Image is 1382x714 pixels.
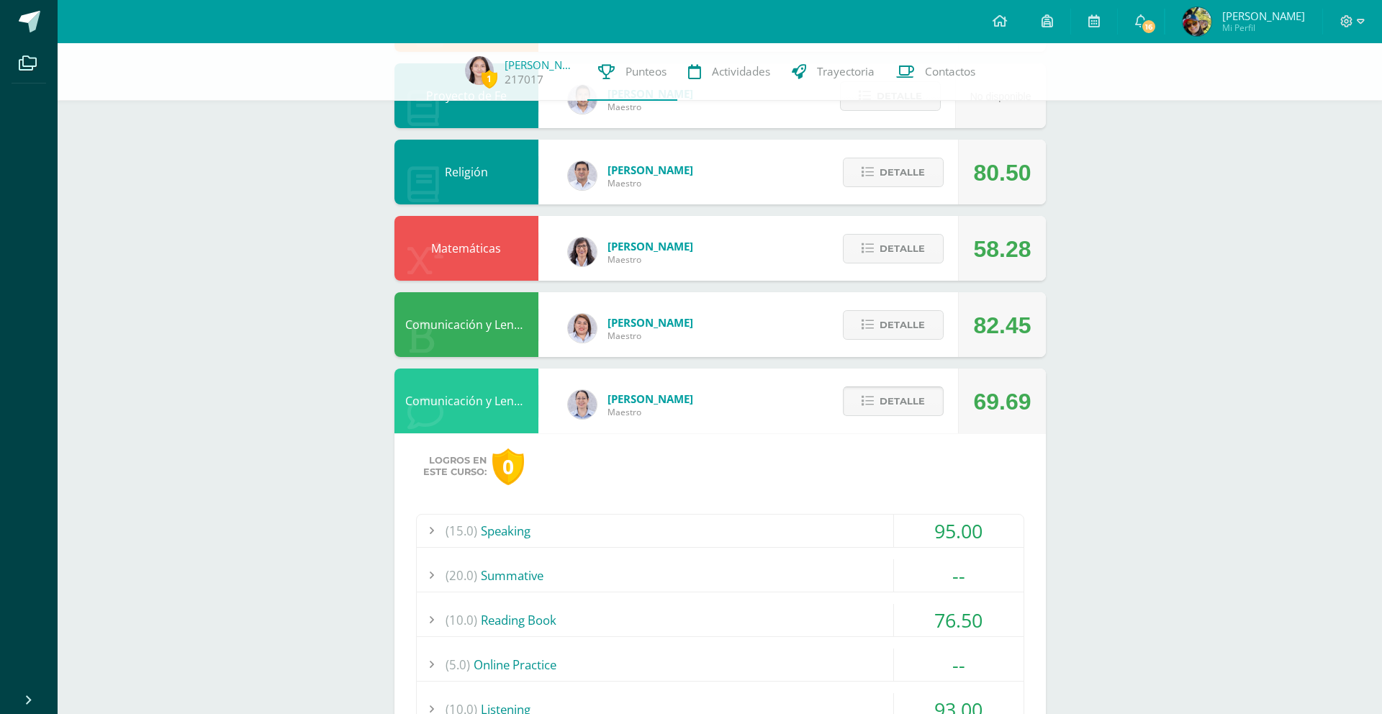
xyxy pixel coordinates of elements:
span: Contactos [925,64,975,79]
a: 217017 [505,72,543,87]
span: 1 [482,70,497,88]
span: Maestro [608,253,693,266]
div: 58.28 [973,217,1031,281]
img: a4e180d3c88e615cdf9cba2a7be06673.png [568,314,597,343]
div: Religión [394,140,538,204]
span: [PERSON_NAME] [1222,9,1305,23]
div: 82.45 [973,293,1031,358]
div: Summative [417,559,1024,592]
div: 0 [492,448,524,485]
div: Comunicación y Lenguaje Idioma Español [394,292,538,357]
a: Trayectoria [781,43,885,101]
span: Maestro [608,330,693,342]
img: daba15fc5312cea3888e84612827f950.png [568,390,597,419]
a: [PERSON_NAME] [505,58,577,72]
span: [PERSON_NAME] [608,163,693,177]
span: Trayectoria [817,64,875,79]
img: 9328d5e98ceeb7b6b4c8a00374d795d3.png [1183,7,1211,36]
span: (10.0) [446,604,477,636]
span: Punteos [625,64,667,79]
div: Comunicación y Lenguaje Inglés [394,369,538,433]
span: Detalle [880,235,925,262]
button: Detalle [843,387,944,416]
span: 16 [1141,19,1157,35]
button: Detalle [843,158,944,187]
span: Logros en este curso: [423,455,487,478]
a: Contactos [885,43,986,101]
div: Reading Book [417,604,1024,636]
button: Detalle [843,234,944,263]
a: Actividades [677,43,781,101]
span: Detalle [880,388,925,415]
span: Maestro [608,101,693,113]
div: 76.50 [894,604,1024,636]
button: Detalle [843,310,944,340]
div: 80.50 [973,140,1031,205]
div: 69.69 [973,369,1031,434]
div: 95.00 [894,515,1024,547]
div: -- [894,559,1024,592]
span: [PERSON_NAME] [608,315,693,330]
span: [PERSON_NAME] [608,392,693,406]
span: Maestro [608,406,693,418]
div: Matemáticas [394,216,538,281]
span: [PERSON_NAME] [608,239,693,253]
span: Maestro [608,177,693,189]
span: (5.0) [446,649,470,681]
span: (20.0) [446,559,477,592]
span: (15.0) [446,515,477,547]
span: Mi Perfil [1222,22,1305,34]
div: -- [894,649,1024,681]
span: Actividades [712,64,770,79]
span: Detalle [880,159,925,186]
a: Punteos [587,43,677,101]
div: Speaking [417,515,1024,547]
span: Detalle [880,312,925,338]
img: 9d1d35e0bb0cd54e0b4afa38b8c284d9.png [465,56,494,85]
img: 15aaa72b904403ebb7ec886ca542c491.png [568,161,597,190]
div: Online Practice [417,649,1024,681]
img: 11d0a4ab3c631824f792e502224ffe6b.png [568,238,597,266]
